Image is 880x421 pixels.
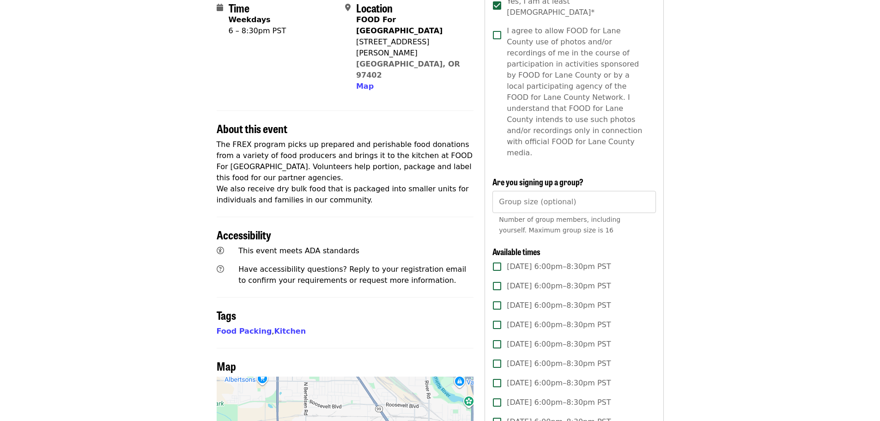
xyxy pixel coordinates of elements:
i: question-circle icon [217,265,224,274]
span: This event meets ADA standards [238,246,359,255]
span: [DATE] 6:00pm–8:30pm PST [507,300,611,311]
span: [DATE] 6:00pm–8:30pm PST [507,281,611,292]
span: About this event [217,120,287,136]
a: Kitchen [274,327,306,336]
input: [object Object] [492,191,655,213]
span: Are you signing up a group? [492,176,583,188]
i: universal-access icon [217,246,224,255]
strong: Weekdays [229,15,271,24]
span: [DATE] 6:00pm–8:30pm PST [507,261,611,272]
span: Map [217,358,236,374]
button: Map [356,81,374,92]
span: Tags [217,307,236,323]
i: calendar icon [217,3,223,12]
a: [GEOGRAPHIC_DATA], OR 97402 [356,60,460,79]
span: [DATE] 6:00pm–8:30pm PST [507,319,611,330]
a: Food Packing [217,327,272,336]
span: Number of group members, including yourself. Maximum group size is 16 [499,216,620,234]
span: [DATE] 6:00pm–8:30pm PST [507,378,611,389]
span: I agree to allow FOOD for Lane County use of photos and/or recordings of me in the course of part... [507,25,648,159]
span: Have accessibility questions? Reply to your registration email to confirm your requirements or re... [238,265,466,285]
strong: FOOD For [GEOGRAPHIC_DATA] [356,15,443,35]
div: 6 – 8:30pm PST [229,25,286,37]
p: The FREX program picks up prepared and perishable food donations from a variety of food producers... [217,139,474,206]
span: Available times [492,245,540,257]
span: Accessibility [217,226,271,243]
span: [DATE] 6:00pm–8:30pm PST [507,339,611,350]
div: [STREET_ADDRESS][PERSON_NAME] [356,37,466,59]
span: [DATE] 6:00pm–8:30pm PST [507,358,611,369]
span: [DATE] 6:00pm–8:30pm PST [507,397,611,408]
span: , [217,327,274,336]
i: map-marker-alt icon [345,3,351,12]
span: Map [356,82,374,91]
